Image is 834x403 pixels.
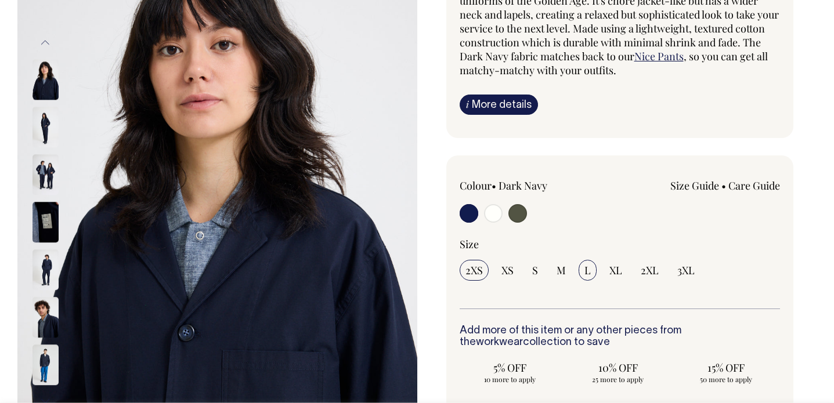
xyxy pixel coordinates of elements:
span: M [557,263,566,277]
label: Dark Navy [499,179,547,193]
input: XL [604,260,628,281]
span: S [532,263,538,277]
a: Care Guide [728,179,780,193]
span: 5% OFF [465,361,555,375]
a: workwear [476,337,523,347]
span: • [721,179,726,193]
input: S [526,260,544,281]
input: 2XS [460,260,489,281]
span: XS [501,263,514,277]
span: i [466,98,469,110]
img: dark-navy [33,202,59,242]
span: 2XS [465,263,483,277]
span: 3XL [677,263,695,277]
span: 25 more to apply [573,375,663,384]
span: • [492,179,496,193]
input: 2XL [635,260,665,281]
span: 50 more to apply [681,375,771,384]
img: dark-navy [33,59,59,100]
span: L [584,263,591,277]
a: Nice Pants [634,49,684,63]
span: 10 more to apply [465,375,555,384]
input: L [579,260,597,281]
input: M [551,260,572,281]
input: 3XL [671,260,701,281]
img: dark-navy [33,249,59,290]
a: iMore details [460,95,538,115]
input: 5% OFF 10 more to apply [460,357,561,387]
input: 10% OFF 25 more to apply [568,357,669,387]
span: XL [609,263,622,277]
span: 15% OFF [681,361,771,375]
div: Size [460,237,781,251]
span: 2XL [641,263,659,277]
button: Previous [37,30,54,56]
img: dark-navy [33,154,59,195]
span: 10% OFF [573,361,663,375]
div: Colour [460,179,588,193]
input: XS [496,260,519,281]
span: , so you can get all matchy-matchy with your outfits. [460,49,768,77]
img: dark-navy [33,297,59,337]
img: dark-navy [33,344,59,385]
a: Size Guide [670,179,719,193]
input: 15% OFF 50 more to apply [676,357,777,387]
img: dark-navy [33,107,59,147]
h6: Add more of this item or any other pieces from the collection to save [460,325,781,348]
